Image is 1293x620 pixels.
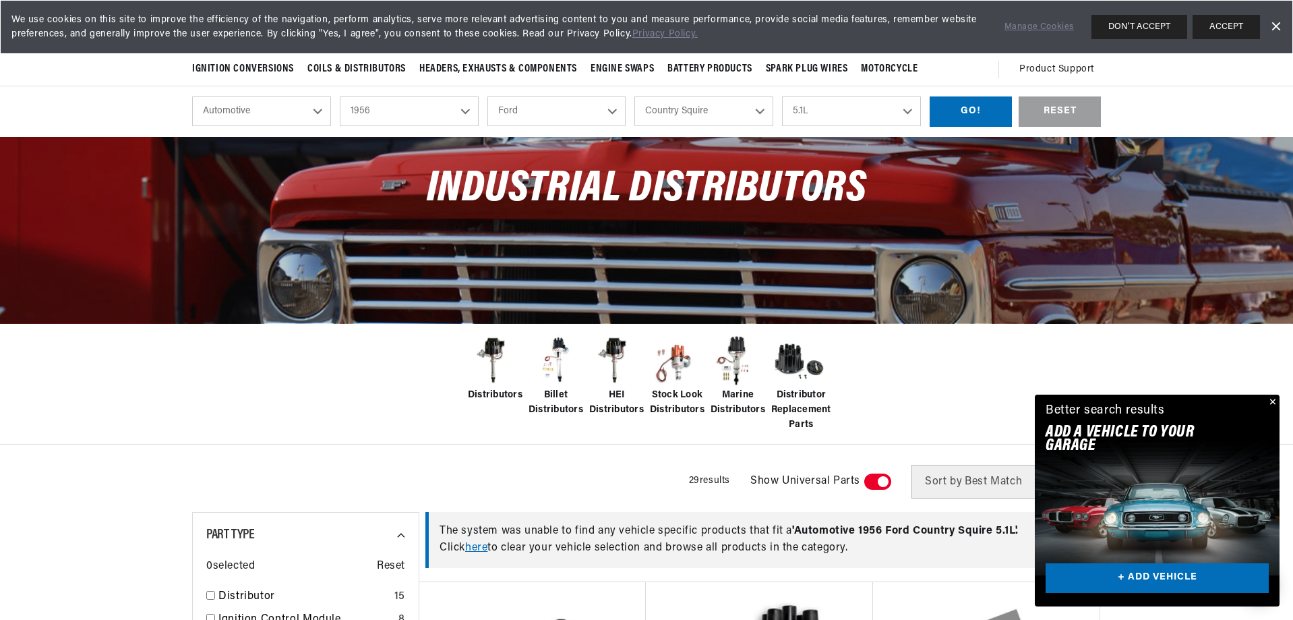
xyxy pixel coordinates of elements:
[1019,53,1101,86] summary: Product Support
[650,334,704,388] img: Stock Look Distributors
[1046,401,1165,421] div: Better search results
[206,558,255,575] span: 0 selected
[529,388,583,418] span: Billet Distributors
[206,528,254,542] span: Part Type
[925,476,962,487] span: Sort by
[340,96,479,126] select: Year
[413,53,584,85] summary: Headers, Exhausts & Components
[766,62,848,76] span: Spark Plug Wires
[192,62,294,76] span: Ignition Conversions
[487,96,626,126] select: Make
[861,62,918,76] span: Motorcycle
[1046,563,1269,594] a: + ADD VEHICLE
[1019,96,1101,127] div: RESET
[427,167,867,211] span: Industrial Distributors
[1091,15,1187,39] button: DON'T ACCEPT
[377,558,405,575] span: Reset
[589,334,643,388] img: HEI Distributors
[759,53,855,85] summary: Spark Plug Wires
[394,588,405,606] div: 15
[425,512,1087,568] div: The system was unable to find any vehicle specific products that fit a Click to clear your vehicl...
[465,542,487,553] a: here
[1265,17,1286,37] a: Dismiss Banner
[307,62,406,76] span: Coils & Distributors
[589,334,643,418] a: HEI Distributors HEI Distributors
[11,13,986,41] span: We use cookies on this site to improve the efficiency of the navigation, perform analytics, serve...
[792,526,1019,536] span: ' Automotive 1956 Ford Country Squire 5.1L '.
[667,62,752,76] span: Battery Products
[632,29,698,39] a: Privacy Policy.
[771,334,825,433] a: Distributor Replacement Parts Distributor Replacement Parts
[529,334,582,418] a: Billet Distributors Billet Distributors
[1019,62,1094,77] span: Product Support
[650,388,704,418] span: Stock Look Distributors
[711,334,764,418] a: Marine Distributors Marine Distributors
[218,588,389,606] a: Distributor
[591,62,654,76] span: Engine Swaps
[661,53,759,85] summary: Battery Products
[301,53,413,85] summary: Coils & Distributors
[911,465,1087,499] select: Sort by
[1004,20,1074,34] a: Manage Cookies
[192,53,301,85] summary: Ignition Conversions
[854,53,924,85] summary: Motorcycle
[930,96,1012,127] div: GO!
[529,334,582,388] img: Billet Distributors
[468,334,522,388] img: Distributors
[1263,395,1280,411] button: Close
[192,96,331,126] select: Ride Type
[711,334,764,388] img: Marine Distributors
[782,96,921,126] select: Engine
[771,388,831,433] span: Distributor Replacement Parts
[750,473,860,490] span: Show Universal Parts
[468,334,522,403] a: Distributors Distributors
[419,62,577,76] span: Headers, Exhausts & Components
[634,96,773,126] select: Model
[1193,15,1260,39] button: ACCEPT
[771,334,825,388] img: Distributor Replacement Parts
[468,388,522,403] span: Distributors
[589,388,644,418] span: HEI Distributors
[1046,426,1235,453] h2: Add A VEHICLE to your garage
[689,476,730,486] span: 29 results
[711,388,765,418] span: Marine Distributors
[584,53,661,85] summary: Engine Swaps
[650,334,704,418] a: Stock Look Distributors Stock Look Distributors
